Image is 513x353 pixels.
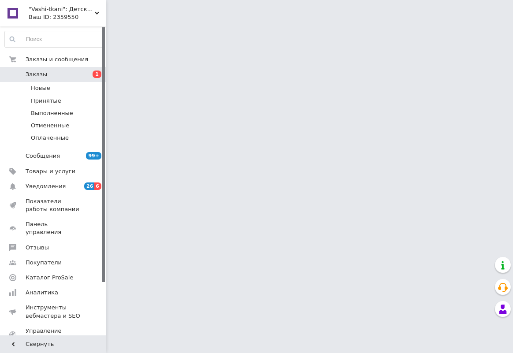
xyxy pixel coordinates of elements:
[26,167,75,175] span: Товары и услуги
[93,71,101,78] span: 1
[26,71,47,78] span: Заказы
[26,182,66,190] span: Уведомления
[31,122,69,130] span: Отмененные
[26,289,58,297] span: Аналитика
[26,259,62,267] span: Покупатели
[31,97,61,105] span: Принятые
[5,31,103,47] input: Поиск
[31,84,50,92] span: Новые
[29,5,95,13] span: "Vashi-tkani": Детские ткани и фурнитура для шитья и рукоделия!
[26,244,49,252] span: Отзывы
[86,152,101,160] span: 99+
[94,182,101,190] span: 6
[31,134,69,142] span: Оплаченные
[26,56,88,63] span: Заказы и сообщения
[31,109,73,117] span: Выполненные
[26,274,73,282] span: Каталог ProSale
[26,327,82,343] span: Управление сайтом
[26,220,82,236] span: Панель управления
[26,197,82,213] span: Показатели работы компании
[84,182,94,190] span: 26
[29,13,106,21] div: Ваш ID: 2359550
[26,152,60,160] span: Сообщения
[26,304,82,320] span: Инструменты вебмастера и SEO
